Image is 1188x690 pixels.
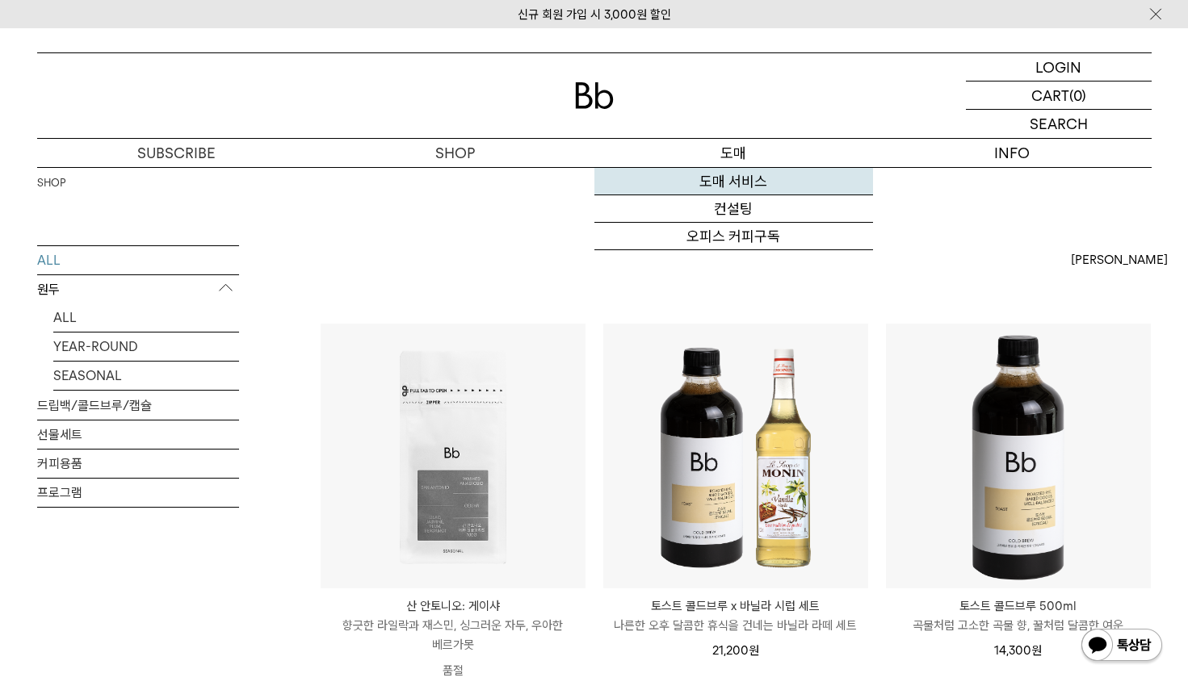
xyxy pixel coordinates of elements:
[321,596,586,616] p: 산 안토니오: 게이샤
[1080,627,1164,666] img: 카카오톡 채널 1:1 채팅 버튼
[966,53,1152,82] a: LOGIN
[1031,643,1042,658] span: 원
[1035,53,1081,81] p: LOGIN
[886,616,1151,635] p: 곡물처럼 고소한 곡물 향, 꿀처럼 달콤한 여운
[594,195,873,223] a: 컨설팅
[594,168,873,195] a: 도매 서비스
[994,643,1042,658] span: 14,300
[37,479,239,507] a: 프로그램
[316,139,594,167] a: SHOP
[886,324,1151,588] img: 토스트 콜드브루 500ml
[53,362,239,390] a: SEASONAL
[518,7,671,22] a: 신규 회원 가입 시 3,000원 할인
[53,303,239,332] a: ALL
[603,596,868,635] a: 토스트 콜드브루 x 바닐라 시럽 세트 나른한 오후 달콤한 휴식을 건네는 바닐라 라떼 세트
[37,139,316,167] a: SUBSCRIBE
[603,596,868,616] p: 토스트 콜드브루 x 바닐라 시럽 세트
[37,246,239,274] a: ALL
[594,139,873,167] p: 도매
[37,175,65,191] a: SHOP
[37,450,239,478] a: 커피용품
[321,654,586,687] p: 품절
[321,596,586,654] a: 산 안토니오: 게이샤 향긋한 라일락과 재스민, 싱그러운 자두, 우아한 베르가못
[1071,250,1168,270] span: [PERSON_NAME]
[712,643,759,658] span: 21,200
[321,616,586,654] p: 향긋한 라일락과 재스민, 싱그러운 자두, 우아한 베르가못
[749,643,759,658] span: 원
[873,139,1152,167] p: INFO
[886,596,1151,616] p: 토스트 콜드브루 500ml
[594,223,873,250] a: 오피스 커피구독
[321,324,586,588] img: 산 안토니오: 게이샤
[53,332,239,361] a: YEAR-ROUND
[966,82,1152,110] a: CART (0)
[886,596,1151,635] a: 토스트 콜드브루 500ml 곡물처럼 고소한 곡물 향, 꿀처럼 달콤한 여운
[37,420,239,449] a: 선물세트
[1031,82,1069,109] p: CART
[37,391,239,420] a: 드립백/콜드브루/캡슐
[603,324,868,588] img: 토스트 콜드브루 x 바닐라 시럽 세트
[1030,110,1088,138] p: SEARCH
[37,275,239,304] p: 원두
[1069,82,1086,109] p: (0)
[575,82,614,109] img: 로고
[603,616,868,635] p: 나른한 오후 달콤한 휴식을 건네는 바닐라 라떼 세트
